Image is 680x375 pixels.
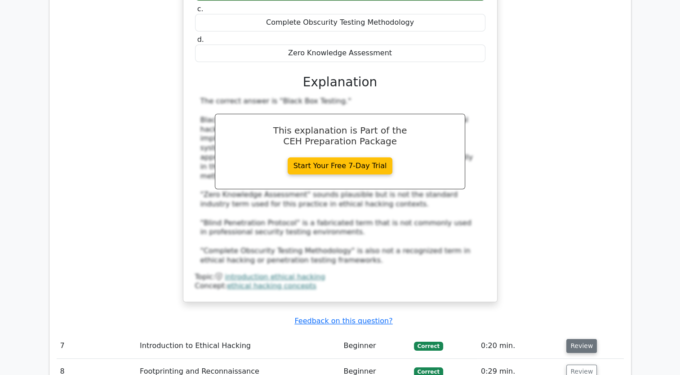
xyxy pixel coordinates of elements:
[414,342,443,351] span: Correct
[288,157,393,174] a: Start Your Free 7-Day Trial
[225,272,325,281] a: introduction ethical hacking
[477,333,563,359] td: 0:20 min.
[197,35,204,44] span: d.
[340,333,410,359] td: Beginner
[197,4,204,13] span: c.
[195,14,485,31] div: Complete Obscurity Testing Methodology
[195,281,485,291] div: Concept:
[200,97,480,265] div: The correct answer is "Black Box Testing." Black Box Testing is a security assessment methodology...
[195,45,485,62] div: Zero Knowledge Assessment
[227,281,316,290] a: ethical hacking concepts
[195,272,485,282] div: Topic:
[57,333,136,359] td: 7
[136,333,340,359] td: Introduction to Ethical Hacking
[200,75,480,90] h3: Explanation
[566,339,597,353] button: Review
[294,317,392,325] a: Feedback on this question?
